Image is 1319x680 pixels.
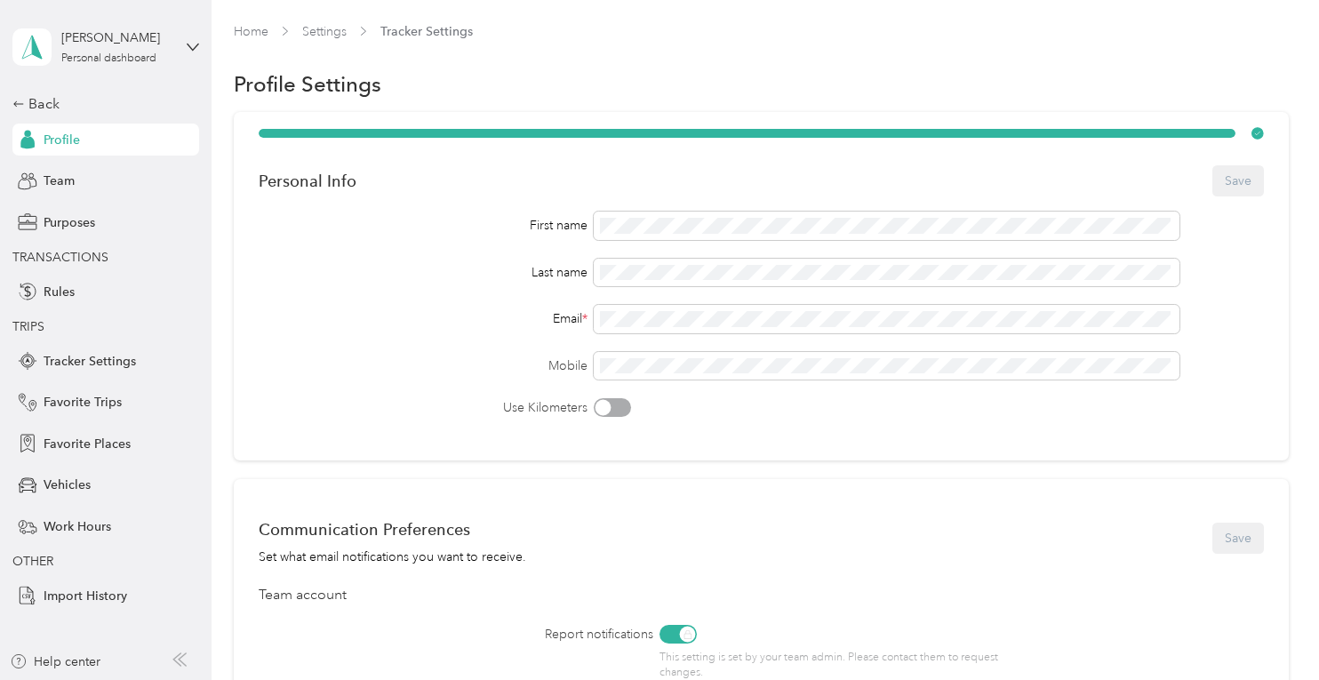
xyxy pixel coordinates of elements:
a: Home [234,24,268,39]
div: First name [259,216,588,235]
div: Set what email notifications you want to receive. [259,548,526,566]
span: Favorite Trips [44,393,122,412]
a: Settings [302,24,347,39]
span: Work Hours [44,517,111,536]
span: Profile [44,131,80,149]
span: TRIPS [12,319,44,334]
div: Last name [259,263,588,282]
span: OTHER [12,554,53,569]
span: Rules [44,283,75,301]
span: Favorite Places [44,435,131,453]
span: Team [44,172,75,190]
span: Import History [44,587,127,605]
span: TRANSACTIONS [12,250,108,265]
span: Vehicles [44,476,91,494]
label: Mobile [259,356,588,375]
span: Purposes [44,213,95,232]
div: Back [12,93,190,115]
label: Report notifications [358,625,654,644]
div: [PERSON_NAME] [61,28,172,47]
span: Tracker Settings [44,352,136,371]
div: Personal Info [259,172,356,190]
div: Email [259,309,588,328]
h1: Profile Settings [234,75,381,93]
div: Team account [259,585,1264,606]
label: Use Kilometers [259,398,588,417]
span: Tracker Settings [380,22,473,41]
div: Personal dashboard [61,53,156,64]
div: Communication Preferences [259,520,526,539]
button: Help center [10,652,100,671]
iframe: Everlance-gr Chat Button Frame [1219,580,1319,680]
